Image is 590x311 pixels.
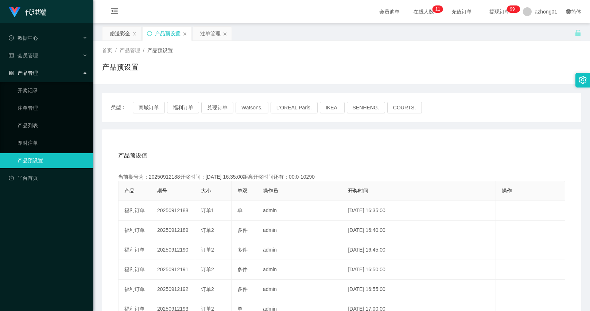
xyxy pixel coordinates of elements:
td: admin [257,240,342,260]
h1: 产品预设置 [102,62,139,73]
td: admin [257,260,342,280]
span: 首页 [102,47,112,53]
i: 图标: global [566,9,571,14]
button: 福利订单 [167,102,199,113]
span: / [115,47,117,53]
a: 代理端 [9,9,47,15]
button: L'ORÉAL Paris. [271,102,318,113]
td: admin [257,221,342,240]
a: 开奖记录 [18,83,88,98]
i: 图标: menu-fold [102,0,127,24]
td: 福利订单 [119,260,151,280]
img: logo.9652507e.png [9,7,20,18]
div: 注单管理 [200,27,221,40]
i: 图标: check-circle-o [9,35,14,40]
td: 20250912190 [151,240,195,260]
i: 图标: close [132,32,137,36]
span: 多件 [237,227,248,233]
span: 产品 [124,188,135,194]
button: SENHENG. [347,102,385,113]
span: 多件 [237,267,248,272]
td: [DATE] 16:55:00 [342,280,496,299]
a: 即时注单 [18,136,88,150]
td: 福利订单 [119,201,151,221]
td: admin [257,201,342,221]
div: 赠送彩金 [110,27,130,40]
sup: 1181 [507,5,520,13]
span: 订单2 [201,247,214,253]
span: 产品管理 [120,47,140,53]
h1: 代理端 [25,0,47,24]
a: 图标: dashboard平台首页 [9,171,88,185]
sup: 11 [432,5,443,13]
span: 单 [237,207,242,213]
span: 订单2 [201,227,214,233]
button: Watsons. [236,102,268,113]
span: 提现订单 [486,9,513,14]
td: 20250912188 [151,201,195,221]
i: 图标: close [183,32,187,36]
span: 数据中心 [9,35,38,41]
button: 兑现订单 [201,102,233,113]
span: 操作 [502,188,512,194]
span: 期号 [157,188,167,194]
button: IKEA. [320,102,345,113]
td: 20250912191 [151,260,195,280]
span: 在线人数 [410,9,438,14]
i: 图标: unlock [575,30,581,36]
span: 单双 [237,188,248,194]
span: 大小 [201,188,211,194]
td: [DATE] 16:35:00 [342,201,496,221]
td: 福利订单 [119,221,151,240]
p: 1 [438,5,440,13]
td: [DATE] 16:50:00 [342,260,496,280]
span: / [143,47,144,53]
td: [DATE] 16:45:00 [342,240,496,260]
button: 商城订单 [133,102,165,113]
a: 产品预设置 [18,153,88,168]
div: 当前期号为：20250912188开奖时间：[DATE] 16:35:00距离开奖时间还有：00:0-10290 [118,173,565,181]
span: 产品管理 [9,70,38,76]
i: 图标: sync [147,31,152,36]
i: 图标: setting [579,76,587,84]
i: 图标: table [9,53,14,58]
i: 图标: appstore-o [9,70,14,75]
span: 类型： [111,102,133,113]
td: [DATE] 16:40:00 [342,221,496,240]
p: 1 [435,5,438,13]
span: 订单1 [201,207,214,213]
td: 20250912192 [151,280,195,299]
span: 订单2 [201,286,214,292]
span: 产品预设值 [118,151,147,160]
span: 产品预设置 [147,47,173,53]
span: 操作员 [263,188,278,194]
span: 开奖时间 [348,188,368,194]
i: 图标: close [223,32,227,36]
span: 充值订单 [448,9,476,14]
div: 产品预设置 [155,27,181,40]
a: 注单管理 [18,101,88,115]
td: admin [257,280,342,299]
td: 福利订单 [119,280,151,299]
td: 20250912189 [151,221,195,240]
span: 会员管理 [9,53,38,58]
a: 产品列表 [18,118,88,133]
span: 多件 [237,247,248,253]
span: 订单2 [201,267,214,272]
button: COURTS. [387,102,422,113]
td: 福利订单 [119,240,151,260]
span: 多件 [237,286,248,292]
